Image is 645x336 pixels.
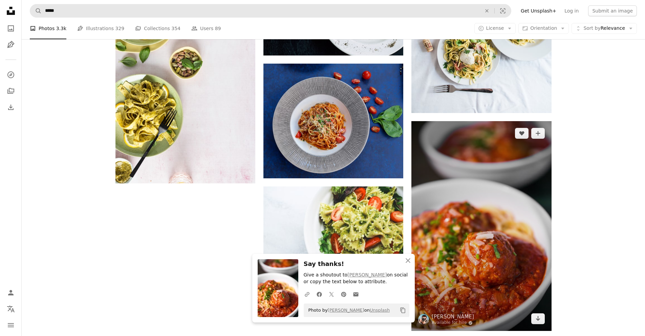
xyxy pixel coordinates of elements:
button: Visual search [495,4,511,17]
a: Share on Twitter [325,287,338,301]
button: Sort byRelevance [572,23,637,34]
span: Orientation [530,25,557,31]
img: meta balls with noodles served on white ceramic bowl [411,121,551,331]
span: 329 [115,25,125,32]
a: Get Unsplash+ [517,5,560,16]
button: Menu [4,318,18,332]
a: Available for hire [432,320,474,326]
a: Home — Unsplash [4,4,18,19]
a: Illustrations [4,38,18,51]
button: Language [4,302,18,316]
a: [PERSON_NAME] [432,313,474,320]
a: Unsplash [370,308,390,313]
a: [PERSON_NAME] [347,272,387,277]
span: Sort by [583,25,600,31]
button: Clear [479,4,494,17]
span: License [486,25,504,31]
span: 354 [171,25,180,32]
button: Submit an image [588,5,637,16]
button: Like [515,128,529,139]
a: Share over email [350,287,362,301]
a: Illustrations 329 [77,18,124,39]
a: Collections 354 [135,18,180,39]
a: Download History [4,100,18,114]
span: Relevance [583,25,625,32]
button: Orientation [518,23,569,34]
a: [PERSON_NAME] [328,308,364,313]
img: Pesto pasta with sliced tomatoes served on white ceramic plate [263,186,403,280]
form: Find visuals sitewide [30,4,511,18]
a: Log in / Sign up [4,286,18,299]
p: Give a shoutout to on social or copy the text below to attribute. [304,272,409,285]
a: meta balls with noodles served on white ceramic bowl [411,223,551,229]
a: pasta with red sauce on white ceramic round plate [263,118,403,124]
a: Pesto pasta with sliced tomatoes served on white ceramic plate [263,230,403,236]
a: Share on Pinterest [338,287,350,301]
a: two plates of pasta with pesto on the side [115,75,255,82]
button: Search Unsplash [30,4,42,17]
a: Share on Facebook [313,287,325,301]
button: Copy to clipboard [397,305,409,316]
span: 89 [215,25,221,32]
button: License [474,23,516,34]
img: pasta with red sauce on white ceramic round plate [263,64,403,178]
button: Add to Collection [531,128,545,139]
a: Users 89 [191,18,221,39]
span: Photo by on [305,305,390,316]
a: Download [531,313,545,324]
h3: Say thanks! [304,259,409,269]
img: Go to Jason Leung's profile [418,314,429,325]
a: Photos [4,22,18,35]
a: Collections [4,84,18,98]
a: Log in [560,5,583,16]
a: Explore [4,68,18,82]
